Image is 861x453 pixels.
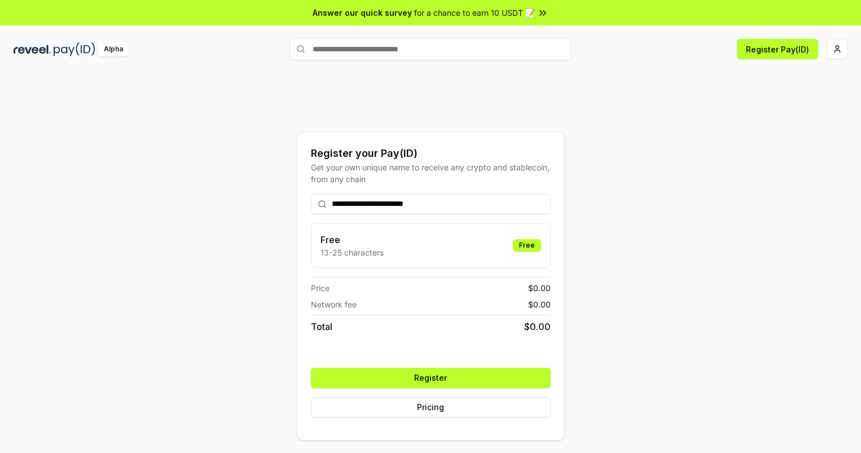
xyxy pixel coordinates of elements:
[54,42,95,56] img: pay_id
[311,397,551,417] button: Pricing
[414,7,535,19] span: for a chance to earn 10 USDT 📝
[311,320,332,333] span: Total
[313,7,412,19] span: Answer our quick survey
[311,368,551,388] button: Register
[311,161,551,185] div: Get your own unique name to receive any crypto and stablecoin, from any chain
[98,42,129,56] div: Alpha
[320,233,384,247] h3: Free
[311,298,357,310] span: Network fee
[524,320,551,333] span: $ 0.00
[737,39,818,59] button: Register Pay(ID)
[528,282,551,294] span: $ 0.00
[311,146,551,161] div: Register your Pay(ID)
[513,239,541,252] div: Free
[14,42,51,56] img: reveel_dark
[311,282,330,294] span: Price
[528,298,551,310] span: $ 0.00
[320,247,384,258] p: 13-25 characters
